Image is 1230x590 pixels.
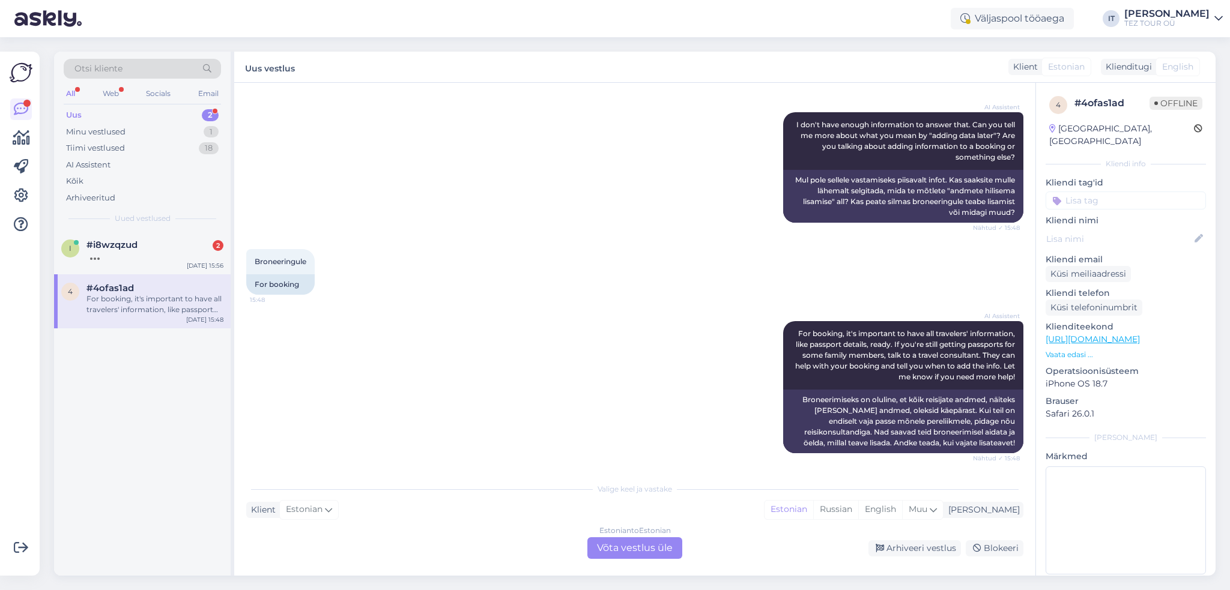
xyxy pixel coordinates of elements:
span: 4 [1056,100,1061,109]
div: Väljaspool tööaega [951,8,1074,29]
div: Kliendi info [1046,158,1206,169]
div: Klienditugi [1101,61,1152,73]
img: Askly Logo [10,61,32,84]
div: All [64,86,77,101]
span: Estonian [1048,61,1085,73]
span: Nähtud ✓ 15:48 [973,223,1020,232]
span: i [69,244,71,253]
label: Uus vestlus [245,59,295,75]
input: Lisa nimi [1046,232,1192,245]
div: IT [1103,10,1119,27]
div: For booking, it's important to have all travelers' information, like passport details, ready. If ... [86,293,223,315]
div: Blokeeri [966,540,1023,556]
span: Broneeringule [255,257,306,266]
div: For booking [246,274,315,295]
div: 18 [199,142,219,154]
span: Muu [909,504,927,514]
div: Broneerimiseks on oluline, et kõik reisijate andmed, näiteks [PERSON_NAME] andmed, oleksid käepär... [783,390,1023,453]
div: Võta vestlus üle [587,537,682,559]
div: Estonian [765,501,813,519]
p: Klienditeekond [1046,321,1206,333]
div: Klient [1008,61,1038,73]
input: Lisa tag [1046,191,1206,209]
div: Klient [246,504,276,516]
div: TEZ TOUR OÜ [1124,19,1210,28]
div: Küsi meiliaadressi [1046,266,1131,282]
p: Vaata edasi ... [1046,349,1206,360]
span: #4ofas1ad [86,283,134,293]
div: [DATE] 15:48 [186,315,223,324]
div: Socials [144,86,173,101]
p: Märkmed [1046,450,1206,463]
div: [PERSON_NAME] [944,504,1020,516]
div: Arhiveeritud [66,192,115,204]
div: English [858,501,902,519]
span: Otsi kliente [74,62,123,75]
p: Operatsioonisüsteem [1046,365,1206,378]
div: Valige keel ja vastake [246,484,1023,495]
div: Mul pole sellele vastamiseks piisavalt infot. Kas saaksite mulle lähemalt selgitada, mida te mõtl... [783,170,1023,223]
div: 2 [213,240,223,251]
div: Kõik [66,175,83,187]
div: Küsi telefoninumbrit [1046,300,1142,316]
span: Uued vestlused [115,213,171,224]
span: For booking, it's important to have all travelers' information, like passport details, ready. If ... [795,329,1017,381]
span: AI Assistent [975,103,1020,112]
div: [GEOGRAPHIC_DATA], [GEOGRAPHIC_DATA] [1049,122,1194,148]
a: [URL][DOMAIN_NAME] [1046,334,1140,345]
span: Estonian [286,503,323,516]
div: Tiimi vestlused [66,142,125,154]
p: Safari 26.0.1 [1046,408,1206,420]
span: English [1162,61,1193,73]
span: AI Assistent [975,312,1020,321]
p: Kliendi telefon [1046,287,1206,300]
div: 1 [204,126,219,138]
p: iPhone OS 18.7 [1046,378,1206,390]
div: Web [100,86,121,101]
p: Kliendi tag'id [1046,176,1206,189]
div: Email [196,86,221,101]
div: 2 [202,109,219,121]
p: Kliendi nimi [1046,214,1206,227]
div: [PERSON_NAME] [1124,9,1210,19]
div: Arhiveeri vestlus [868,540,961,556]
span: 15:48 [250,295,295,304]
div: AI Assistent [66,159,111,171]
div: # 4ofas1ad [1074,96,1150,110]
div: [DATE] 15:56 [187,261,223,270]
div: Minu vestlused [66,126,126,138]
a: [PERSON_NAME]TEZ TOUR OÜ [1124,9,1223,28]
div: Uus [66,109,82,121]
span: #i8wzqzud [86,239,138,250]
span: Offline [1150,97,1202,110]
span: I don't have enough information to answer that. Can you tell me more about what you mean by "addi... [796,120,1017,161]
p: Kliendi email [1046,253,1206,266]
div: Estonian to Estonian [599,525,671,536]
div: Russian [813,501,858,519]
p: Brauser [1046,395,1206,408]
span: Nähtud ✓ 15:48 [973,454,1020,463]
span: 4 [68,287,73,296]
div: [PERSON_NAME] [1046,432,1206,443]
